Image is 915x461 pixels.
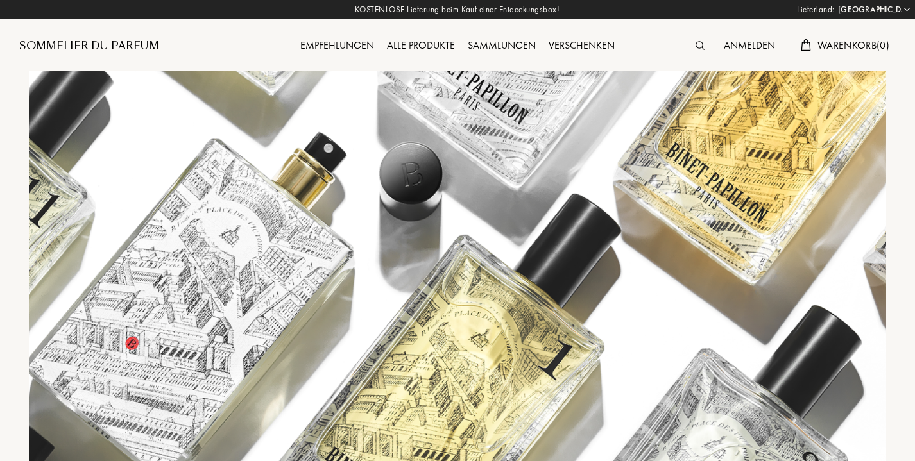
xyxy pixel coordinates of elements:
img: search_icn.svg [696,41,705,50]
div: Verschenken [542,38,621,54]
a: Sammlungen [461,38,542,52]
span: Warenkorb ( 0 ) [817,38,889,52]
span: Lieferland: [797,3,835,16]
a: Empfehlungen [294,38,381,52]
a: Alle Produkte [381,38,461,52]
div: Anmelden [717,38,782,54]
a: Anmelden [717,38,782,52]
div: Alle Produkte [381,38,461,54]
div: Empfehlungen [294,38,381,54]
a: Sommelier du Parfum [19,38,159,54]
div: Sammlungen [461,38,542,54]
a: Verschenken [542,38,621,52]
img: cart.svg [801,39,811,51]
